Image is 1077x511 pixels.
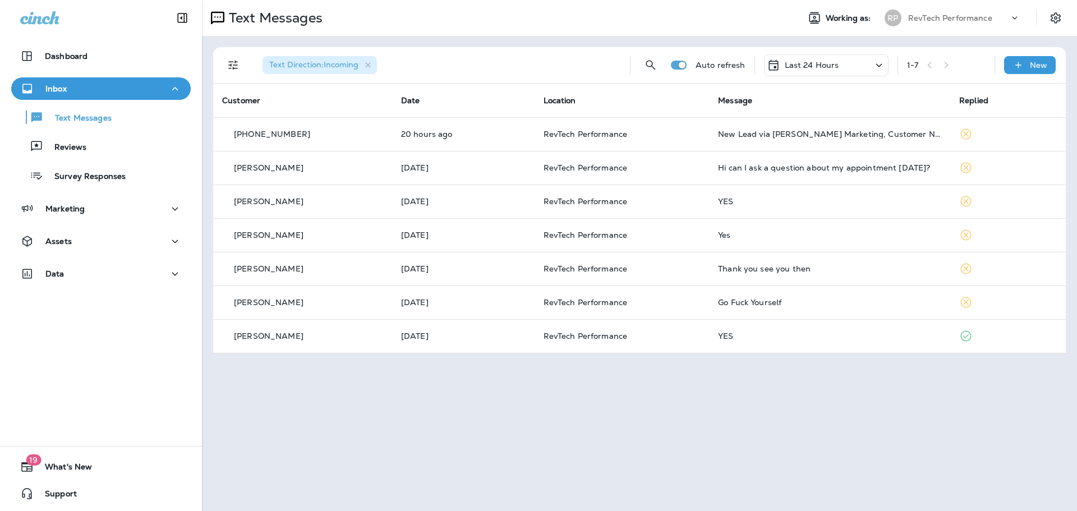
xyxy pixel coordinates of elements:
[234,264,303,273] p: [PERSON_NAME]
[401,332,526,340] p: Aug 10, 2025 11:22 AM
[34,489,77,503] span: Support
[11,263,191,285] button: Data
[11,135,191,158] button: Reviews
[1030,61,1047,70] p: New
[401,130,526,139] p: Aug 14, 2025 11:58 AM
[45,52,88,61] p: Dashboard
[43,142,86,153] p: Reviews
[263,56,377,74] div: Text Direction:Incoming
[45,84,67,93] p: Inbox
[11,164,191,187] button: Survey Responses
[544,196,628,206] span: RevTech Performance
[45,237,72,246] p: Assets
[1046,8,1066,28] button: Settings
[269,59,358,70] span: Text Direction : Incoming
[718,130,941,139] div: New Lead via Merrick Marketing, Customer Name: Rob T., Contact info: 2486134534, Job Info: curb r...
[544,129,628,139] span: RevTech Performance
[234,298,303,307] p: [PERSON_NAME]
[544,297,628,307] span: RevTech Performance
[544,230,628,240] span: RevTech Performance
[885,10,901,26] div: RP
[401,231,526,240] p: Aug 12, 2025 03:17 PM
[718,332,941,340] div: YES
[544,331,628,341] span: RevTech Performance
[11,105,191,129] button: Text Messages
[908,13,992,22] p: RevTech Performance
[34,462,92,476] span: What's New
[45,204,85,213] p: Marketing
[544,163,628,173] span: RevTech Performance
[959,95,988,105] span: Replied
[11,482,191,505] button: Support
[11,45,191,67] button: Dashboard
[826,13,873,23] span: Working as:
[718,197,941,206] div: YES
[11,230,191,252] button: Assets
[401,298,526,307] p: Aug 10, 2025 12:41 PM
[234,163,303,172] p: [PERSON_NAME]
[696,61,745,70] p: Auto refresh
[222,54,245,76] button: Filters
[401,264,526,273] p: Aug 12, 2025 01:42 PM
[718,163,941,172] div: Hi can I ask a question about my appointment tomorrow?
[639,54,662,76] button: Search Messages
[45,269,65,278] p: Data
[234,332,303,340] p: [PERSON_NAME]
[224,10,323,26] p: Text Messages
[718,95,752,105] span: Message
[43,172,126,182] p: Survey Responses
[907,61,918,70] div: 1 - 7
[401,163,526,172] p: Aug 13, 2025 05:42 PM
[718,264,941,273] div: Thank you see you then
[44,113,112,124] p: Text Messages
[11,455,191,478] button: 19What's New
[401,197,526,206] p: Aug 13, 2025 04:11 PM
[544,95,576,105] span: Location
[544,264,628,274] span: RevTech Performance
[222,95,260,105] span: Customer
[234,197,303,206] p: [PERSON_NAME]
[234,231,303,240] p: [PERSON_NAME]
[401,95,420,105] span: Date
[11,77,191,100] button: Inbox
[26,454,41,466] span: 19
[785,61,839,70] p: Last 24 Hours
[11,197,191,220] button: Marketing
[718,298,941,307] div: Go Fuck Yourself
[167,7,198,29] button: Collapse Sidebar
[234,129,310,139] span: [PHONE_NUMBER]
[718,231,941,240] div: Yes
